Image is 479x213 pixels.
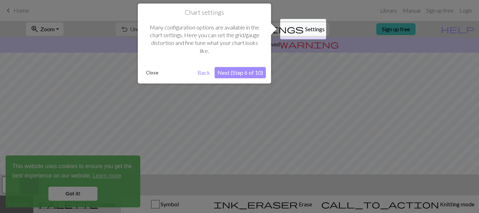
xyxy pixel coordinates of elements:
[195,67,213,78] button: Back
[143,16,266,62] div: Many configuration options are available in the chart settings. Here you can set the grid/gauge d...
[143,67,161,78] button: Close
[215,67,266,78] button: Next (Step 6 of 10)
[143,9,266,16] h1: Chart settings
[138,4,271,84] div: Chart settings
